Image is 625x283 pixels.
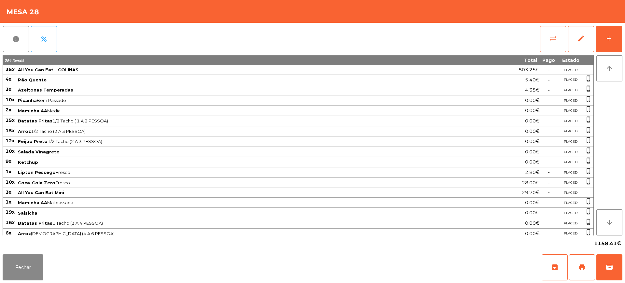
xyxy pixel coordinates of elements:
span: Fresco [18,180,466,185]
span: 2x [6,107,11,113]
span: phone_iphone [585,116,592,123]
span: 0.00€ [525,198,539,207]
span: 10x [6,148,15,154]
span: percent [40,35,48,43]
button: add [596,26,622,52]
td: PLACED [558,167,584,178]
div: add [605,35,613,42]
span: phone_iphone [585,198,592,205]
span: 394 item(s) [5,58,24,63]
span: - [548,87,550,93]
span: 15x [6,128,15,134]
td: PLACED [558,178,584,188]
span: Feijão Preto [18,139,48,144]
span: Bem Passado [18,98,466,103]
span: Ketchup [18,160,38,165]
span: 0.00€ [525,229,539,238]
span: phone_iphone [585,168,592,174]
span: [DEMOGRAPHIC_DATA] (4 A 6 PESSOA) [18,231,466,236]
span: 0.00€ [525,137,539,146]
td: PLACED [558,208,584,218]
span: 4x [6,76,11,82]
button: wallet [596,254,622,280]
td: PLACED [558,198,584,208]
td: PLACED [558,136,584,147]
span: Media [18,108,466,113]
button: report [3,26,29,52]
span: phone_iphone [585,157,592,164]
span: 10x [6,179,15,185]
td: PLACED [558,147,584,157]
span: 1x [6,199,11,205]
span: 4.35€ [525,86,539,94]
th: Estado [558,55,584,65]
span: 0.00€ [525,96,539,105]
span: 5.40€ [525,76,539,84]
span: phone_iphone [585,85,592,92]
button: arrow_downward [596,209,622,235]
span: Batatas Fritas [18,220,52,226]
i: arrow_downward [605,219,613,226]
th: Pago [540,55,558,65]
span: Lipton Pessego [18,170,56,175]
td: PLACED [558,157,584,167]
td: PLACED [558,85,584,95]
span: sync_alt [549,35,557,42]
span: 35x [6,66,15,72]
span: phone_iphone [585,208,592,215]
span: phone_iphone [585,96,592,102]
th: Total [467,55,540,65]
span: 16x [6,219,15,225]
span: print [578,263,586,271]
td: PLACED [558,106,584,116]
span: Fresco [18,170,466,175]
span: Coca-Cola Zero [18,180,55,185]
span: 1/2 Tacho (2 A 3 PESSOA) [18,129,466,134]
span: 803.25€ [519,65,539,74]
span: edit [577,35,585,42]
td: PLACED [558,218,584,229]
span: Pão Quente [18,77,47,82]
td: PLACED [558,95,584,106]
button: edit [568,26,594,52]
span: 0.00€ [525,127,539,136]
span: - [548,67,550,73]
span: 0.00€ [525,158,539,166]
span: All You Can Eat Mini [18,190,64,195]
span: - [548,77,550,83]
span: 28.00€ [522,178,539,187]
span: Arroz [18,129,31,134]
span: phone_iphone [585,106,592,112]
span: Maminha AA [18,108,47,113]
span: 0.00€ [525,148,539,156]
span: phone_iphone [585,229,592,235]
span: - [548,180,550,186]
span: phone_iphone [585,127,592,133]
button: sync_alt [540,26,566,52]
td: PLACED [558,65,584,75]
span: 1/2 Tacho ( 1 A 2 PESSOA) [18,118,466,123]
td: PLACED [558,75,584,85]
h4: Mesa 28 [7,7,39,17]
span: 1/2 Tacho (2 A 3 PESSOA) [18,139,466,144]
button: archive [542,254,568,280]
span: 9x [6,158,11,164]
span: Azeitonas Temperadas [18,87,73,92]
span: 10x [6,97,15,103]
span: phone_iphone [585,219,592,225]
span: 29.70€ [522,188,539,197]
button: percent [31,26,57,52]
span: 3x [6,189,11,195]
span: 12x [6,138,15,144]
td: PLACED [558,126,584,137]
span: Batatas Fritas [18,118,52,123]
button: Fechar [3,254,43,280]
span: archive [551,263,559,271]
span: 0.00€ [525,106,539,115]
td: PLACED [558,188,584,198]
span: 3x [6,86,11,92]
span: 1x [6,169,11,175]
span: phone_iphone [585,147,592,154]
i: arrow_upward [605,64,613,72]
span: All You Can Eat - COLINAS [18,67,78,72]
